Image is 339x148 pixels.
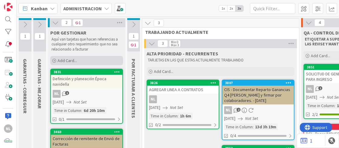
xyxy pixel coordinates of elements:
div: 1h 6m [178,113,193,119]
span: 4 [314,19,325,26]
p: TARJETAS EN LAS QUE ESTAS ACTUALMENTE TRABAJANDO [148,58,293,63]
div: AGREGAR LINEA A CONTRATOS [147,86,219,94]
span: [DATE] [149,104,160,111]
span: Add Card... [154,69,173,74]
span: Support [13,1,28,8]
span: : [178,113,178,119]
span: 2/2 [312,111,318,118]
div: NL [147,95,219,103]
span: 2x [227,5,235,12]
span: Add Card... [58,58,77,63]
div: 3807 [222,80,294,86]
span: 3 [154,19,164,27]
span: 1 [128,41,139,48]
div: 3807 [225,81,294,85]
span: [DATE] [306,94,317,100]
span: 0/2 [155,122,161,128]
div: 3826 [150,81,219,85]
i: Not Set [245,116,258,121]
div: Max 3 [171,44,179,47]
span: ALTA PRIORIDAD - RECURRENTES [147,51,218,57]
span: 1x [219,5,227,12]
span: 0/4 [230,133,236,139]
span: : [81,107,82,114]
div: NL [222,106,294,114]
div: 3826AGREGAR LINEA A CONTRATOS [147,80,219,94]
div: 13d 3h 19m [254,123,278,130]
span: POR FACTURAR A CLIENTES [131,59,137,118]
span: 3x [235,5,244,12]
i: Not Set [170,105,183,110]
span: GARANTIAS - CORREGUIR [22,59,28,113]
div: NL [224,106,232,114]
a: 1 [301,137,312,144]
span: 2 [237,108,241,112]
span: Kanban [31,5,48,12]
span: 1 [318,86,322,90]
span: 1 [65,91,69,95]
div: Time in Column [224,123,253,130]
p: Aquí van tarjetas que hacen referencias a cualquier otro requerimiento que no sea relacionado a f... [52,37,122,52]
input: Quick Filter... [250,3,295,14]
span: 1 [35,33,45,40]
b: ADMINISTRACION [63,5,102,12]
div: 3831Definición y planeación Época navideña [51,69,122,88]
div: CIS - Documentar Reparto Ganancias Q4 [PERSON_NAME] y firmar por colaboradores. - [DATE] [222,86,294,104]
div: 3826 [147,80,219,86]
span: 0/1 [59,116,65,123]
div: 3460 [54,130,122,134]
div: NL [51,90,122,98]
i: Not Set [74,99,87,105]
div: NL [149,95,157,103]
div: 3831 [54,70,122,74]
div: 3807CIS - Documentar Reparto Ganancias Q4 [PERSON_NAME] y firmar por colaboradores. - [DATE] [222,80,294,104]
span: TRABAJANDO ACTUALMENTE [145,29,291,35]
div: Time in Column [306,102,334,109]
div: NL [306,85,314,93]
div: Min 0 [171,41,178,44]
div: Corrección de remitente de Envió de Facturas [51,135,122,148]
div: NL [4,124,12,133]
span: 1 [128,33,139,40]
img: avatar [4,137,12,145]
span: : [334,102,335,109]
div: Time in Column [149,113,178,119]
span: Add Card... [311,53,330,58]
img: Visit kanbanzone.com [4,3,12,11]
div: 6d 20h 10m [82,107,106,114]
span: 2 [61,19,71,26]
span: [DATE] [224,115,235,122]
div: 3831 [51,69,122,75]
div: NL [53,90,61,98]
div: Definición y planeación Época navideña [51,75,122,88]
span: 3 [158,40,168,47]
span: POR GESTIONAR [50,30,86,36]
span: : [253,123,254,130]
div: Time in Column [53,107,81,114]
div: 3460 [51,129,122,135]
div: 3460Corrección de remitente de Envió de Facturas [51,129,122,148]
span: [DATE] [53,99,64,105]
span: 1 [73,19,83,26]
span: GARANTIAS - MEJORAR [37,59,43,109]
span: 1 [20,33,30,40]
